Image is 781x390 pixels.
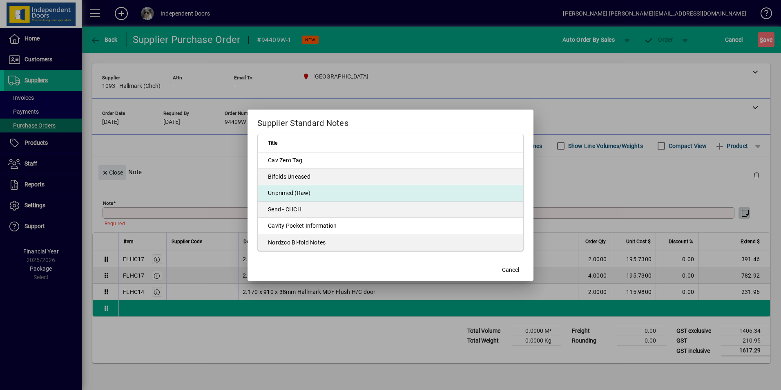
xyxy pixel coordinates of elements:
[258,169,523,185] td: Bifolds Uneased
[258,202,523,218] td: Send - CHCH
[258,185,523,202] td: Unprimed (Raw)
[268,139,277,148] span: Title
[258,152,523,169] td: Cav Zero Tag
[258,234,523,251] td: Nordzco Bi-fold Notes
[258,218,523,234] td: Cavity Pocket Information
[248,110,533,133] h2: Supplier Standard Notes
[502,266,519,274] span: Cancel
[498,263,524,278] button: Cancel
